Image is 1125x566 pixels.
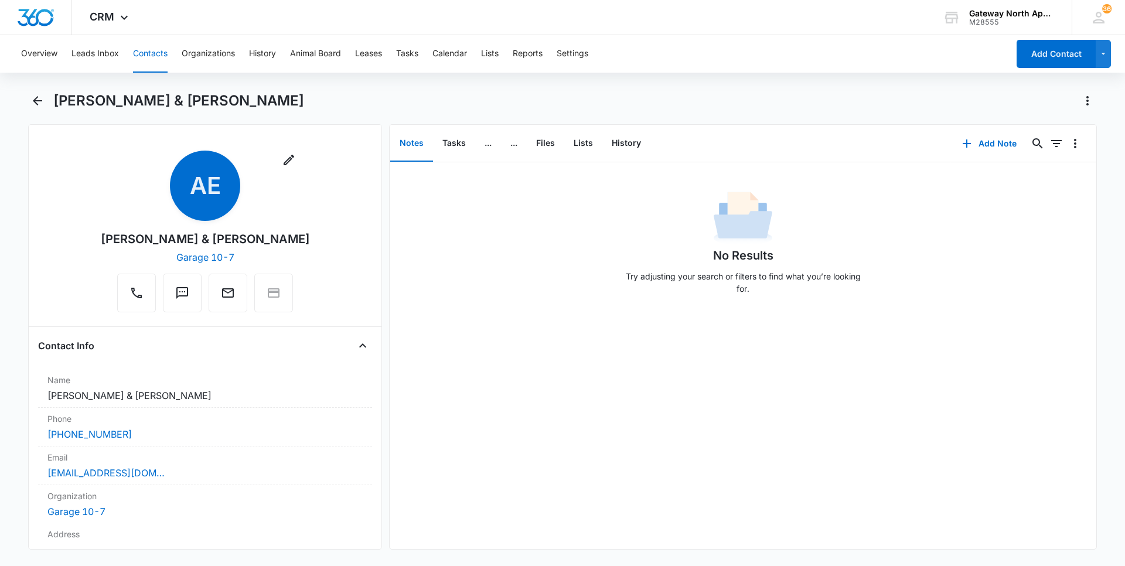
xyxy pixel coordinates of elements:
button: History [602,125,650,162]
button: ... [475,125,501,162]
button: Tasks [396,35,418,73]
a: [EMAIL_ADDRESS][DOMAIN_NAME] [47,466,165,480]
label: Address [47,528,363,540]
div: Email[EMAIL_ADDRESS][DOMAIN_NAME] [38,446,372,485]
a: [PHONE_NUMBER] [47,427,132,441]
dd: [PERSON_NAME] & [PERSON_NAME] [47,388,363,403]
span: CRM [90,11,114,23]
p: Try adjusting your search or filters to find what you’re looking for. [620,270,866,295]
a: Garage 10-7 [176,251,234,263]
div: OrganizationGarage 10-7 [38,485,372,523]
div: notifications count [1102,4,1112,13]
a: Email [209,292,247,302]
button: Call [117,274,156,312]
dd: --- [47,543,363,557]
label: Phone [47,412,363,425]
a: Text [163,292,202,302]
button: Filters [1047,134,1066,153]
a: Call [117,292,156,302]
div: Phone[PHONE_NUMBER] [38,408,372,446]
button: Tasks [433,125,475,162]
h1: [PERSON_NAME] & [PERSON_NAME] [53,92,304,110]
a: Garage 10-7 [47,506,105,517]
button: Lists [564,125,602,162]
label: Organization [47,490,363,502]
button: Overview [21,35,57,73]
button: Contacts [133,35,168,73]
button: Lists [481,35,499,73]
button: Text [163,274,202,312]
button: ... [501,125,527,162]
span: AE [170,151,240,221]
label: Name [47,374,363,386]
button: Close [353,336,372,355]
div: Address--- [38,523,372,562]
button: History [249,35,276,73]
button: Settings [557,35,588,73]
button: Actions [1078,91,1097,110]
button: Calendar [432,35,467,73]
button: Notes [390,125,433,162]
button: Animal Board [290,35,341,73]
button: Reports [513,35,543,73]
button: Add Note [950,129,1028,158]
button: Leads Inbox [71,35,119,73]
button: Leases [355,35,382,73]
div: account id [969,18,1055,26]
div: Name[PERSON_NAME] & [PERSON_NAME] [38,369,372,408]
h4: Contact Info [38,339,94,353]
button: Back [28,91,46,110]
button: Files [527,125,564,162]
span: 36 [1102,4,1112,13]
div: account name [969,9,1055,18]
button: Add Contact [1017,40,1096,68]
button: Email [209,274,247,312]
h1: No Results [713,247,773,264]
button: Organizations [182,35,235,73]
button: Overflow Menu [1066,134,1085,153]
label: Email [47,451,363,463]
img: No Data [714,188,772,247]
div: [PERSON_NAME] & [PERSON_NAME] [101,230,310,248]
button: Search... [1028,134,1047,153]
